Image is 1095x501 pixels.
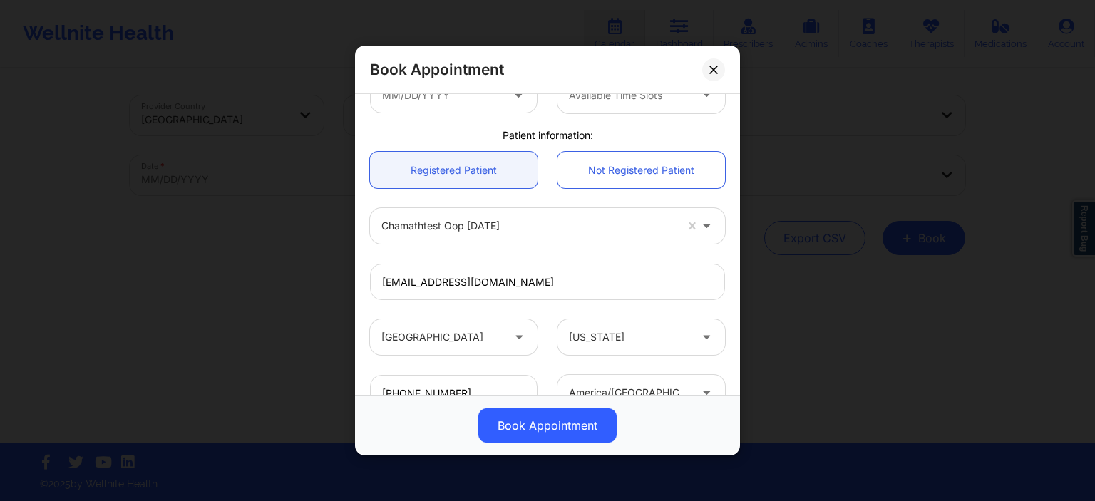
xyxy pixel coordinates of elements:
div: [US_STATE] [569,319,689,355]
input: MM/DD/YYYY [370,77,538,113]
div: Chamathtest oop [DATE] [381,208,675,244]
input: Patient's Phone Number [370,375,538,411]
button: Book Appointment [478,408,617,443]
div: Patient information: [360,128,735,142]
div: [GEOGRAPHIC_DATA] [381,319,502,355]
a: Not Registered Patient [557,152,725,188]
a: Registered Patient [370,152,538,188]
div: america/[GEOGRAPHIC_DATA] [569,375,689,410]
h2: Book Appointment [370,60,504,79]
input: Patient's Email [370,264,725,300]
